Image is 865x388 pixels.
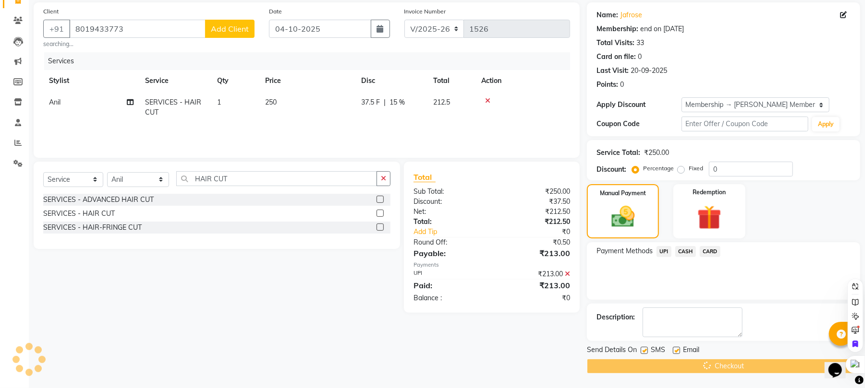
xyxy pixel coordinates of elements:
[139,70,211,92] th: Service
[384,97,386,107] span: |
[690,202,729,233] img: _gift.svg
[693,188,726,197] label: Redemption
[506,227,577,237] div: ₹0
[597,10,618,20] div: Name:
[597,119,681,129] div: Coupon Code
[43,195,154,205] div: SERVICES - ADVANCED HAIR CUT
[406,217,492,227] div: Total:
[259,70,355,92] th: Price
[414,172,436,182] span: Total
[587,345,637,357] span: Send Details On
[657,246,671,257] span: UPI
[620,10,642,20] a: Jafrose
[492,247,577,259] div: ₹213.00
[600,189,646,198] label: Manual Payment
[597,80,618,90] div: Points:
[475,70,570,92] th: Action
[355,70,427,92] th: Disc
[689,164,703,173] label: Fixed
[492,217,577,227] div: ₹212.50
[597,100,681,110] div: Apply Discount
[414,261,570,269] div: Payments
[211,70,259,92] th: Qty
[492,187,577,197] div: ₹250.00
[651,345,665,357] span: SMS
[636,38,644,48] div: 33
[269,7,282,16] label: Date
[265,98,277,106] span: 250
[406,207,492,217] div: Net:
[604,203,642,230] img: _cash.svg
[597,38,634,48] div: Total Visits:
[597,52,636,62] div: Card on file:
[406,197,492,207] div: Discount:
[597,148,640,158] div: Service Total:
[492,280,577,291] div: ₹213.00
[406,187,492,197] div: Sub Total:
[597,165,626,175] div: Discount:
[44,52,577,70] div: Services
[597,24,638,34] div: Membership:
[675,246,696,257] span: CASH
[700,246,720,257] span: CARD
[390,97,405,107] span: 15 %
[640,24,684,34] div: end on [DATE]
[404,7,446,16] label: Invoice Number
[682,117,808,131] input: Enter Offer / Coupon Code
[492,293,577,303] div: ₹0
[620,80,624,90] div: 0
[433,98,450,106] span: 212.5
[492,197,577,207] div: ₹37.50
[597,312,635,322] div: Description:
[43,223,142,233] div: SERVICES - HAIR-FRINGE CUT
[43,209,115,219] div: SERVICES - HAIR CUT
[812,117,840,131] button: Apply
[597,246,653,256] span: Payment Methods
[825,350,855,378] iframe: chat widget
[406,237,492,247] div: Round Off:
[643,164,674,173] label: Percentage
[49,98,61,106] span: Anil
[644,148,669,158] div: ₹250.00
[43,70,139,92] th: Stylist
[145,98,201,117] span: SERVICES - HAIR CUT
[406,293,492,303] div: Balance :
[217,98,221,106] span: 1
[43,20,70,38] button: +91
[638,52,642,62] div: 0
[631,66,667,76] div: 20-09-2025
[361,97,380,107] span: 37.5 F
[69,20,206,38] input: Search by Name/Mobile/Email/Code
[406,227,506,237] a: Add Tip
[492,237,577,247] div: ₹0.50
[492,269,577,279] div: ₹213.00
[43,7,59,16] label: Client
[406,280,492,291] div: Paid:
[406,269,492,279] div: UPI
[211,24,249,34] span: Add Client
[43,40,255,48] small: searching...
[406,247,492,259] div: Payable:
[427,70,475,92] th: Total
[683,345,699,357] span: Email
[176,171,377,186] input: Search or Scan
[597,66,629,76] div: Last Visit:
[492,207,577,217] div: ₹212.50
[205,20,255,38] button: Add Client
